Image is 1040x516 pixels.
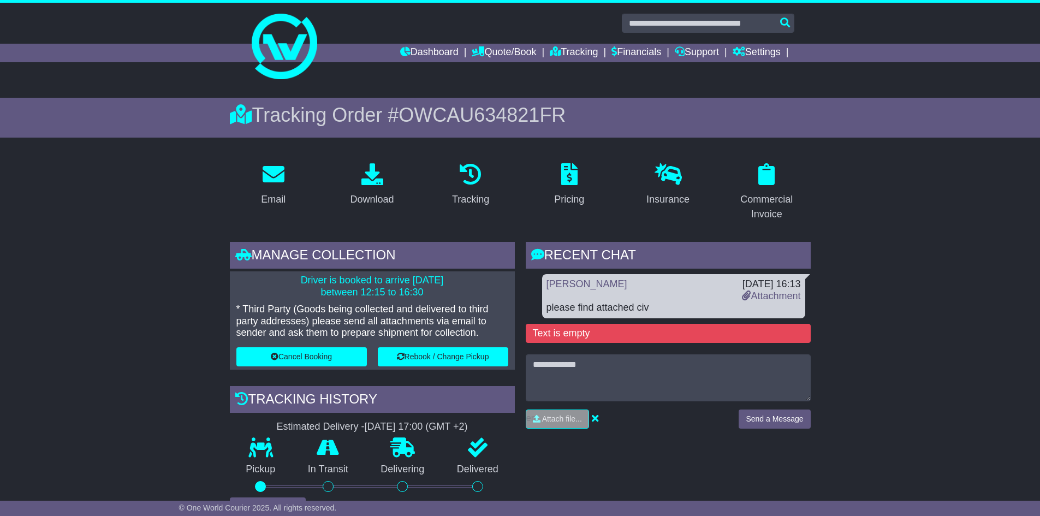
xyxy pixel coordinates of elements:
a: Pricing [547,159,591,211]
span: OWCAU634821FR [399,104,566,126]
a: [PERSON_NAME] [546,278,627,289]
p: Delivered [441,464,515,476]
a: Tracking [550,44,598,62]
div: Text is empty [526,324,811,343]
div: [DATE] 16:13 [742,278,800,290]
button: Send a Message [739,410,810,429]
a: Dashboard [400,44,459,62]
div: please find attached civ [546,302,801,314]
button: Rebook / Change Pickup [378,347,508,366]
div: Manage collection [230,242,515,271]
div: Email [261,192,286,207]
div: Commercial Invoice [730,192,804,222]
div: RECENT CHAT [526,242,811,271]
p: Delivering [365,464,441,476]
div: [DATE] 17:00 (GMT +2) [365,421,468,433]
p: Driver is booked to arrive [DATE] between 12:15 to 16:30 [236,275,508,298]
div: Estimated Delivery - [230,421,515,433]
a: Attachment [742,290,800,301]
a: Download [343,159,401,211]
div: Tracking history [230,386,515,416]
p: * Third Party (Goods being collected and delivered to third party addresses) please send all atta... [236,304,508,339]
a: Quote/Book [472,44,536,62]
div: Pricing [554,192,584,207]
div: Insurance [646,192,690,207]
div: Download [350,192,394,207]
div: Tracking [452,192,489,207]
p: In Transit [292,464,365,476]
div: Tracking Order # [230,103,811,127]
a: Insurance [639,159,697,211]
a: Settings [733,44,781,62]
span: © One World Courier 2025. All rights reserved. [179,503,337,512]
p: Pickup [230,464,292,476]
button: Cancel Booking [236,347,367,366]
a: Email [254,159,293,211]
a: Support [675,44,719,62]
a: Commercial Invoice [723,159,811,226]
a: Tracking [445,159,496,211]
a: Financials [611,44,661,62]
